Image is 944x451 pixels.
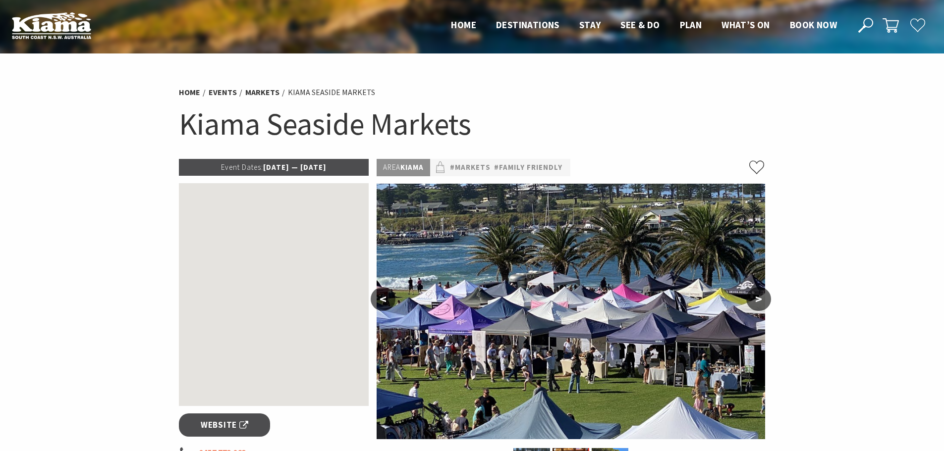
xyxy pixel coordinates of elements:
[496,19,559,31] span: Destinations
[746,287,771,311] button: >
[451,19,476,31] span: Home
[221,162,263,172] span: Event Dates:
[377,159,430,176] p: Kiama
[579,19,601,31] span: Stay
[494,161,562,174] a: #Family Friendly
[288,86,375,99] li: Kiama Seaside Markets
[209,87,237,98] a: Events
[383,162,400,172] span: Area
[371,287,395,311] button: <
[441,17,847,34] nav: Main Menu
[620,19,660,31] span: See & Do
[179,87,200,98] a: Home
[377,184,765,439] img: Kiama Seaside Market
[201,418,248,432] span: Website
[680,19,702,31] span: Plan
[179,104,766,144] h1: Kiama Seaside Markets
[790,19,837,31] span: Book now
[722,19,770,31] span: What’s On
[12,12,91,39] img: Kiama Logo
[450,161,491,174] a: #Markets
[179,159,369,176] p: [DATE] — [DATE]
[179,413,271,437] a: Website
[245,87,279,98] a: Markets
